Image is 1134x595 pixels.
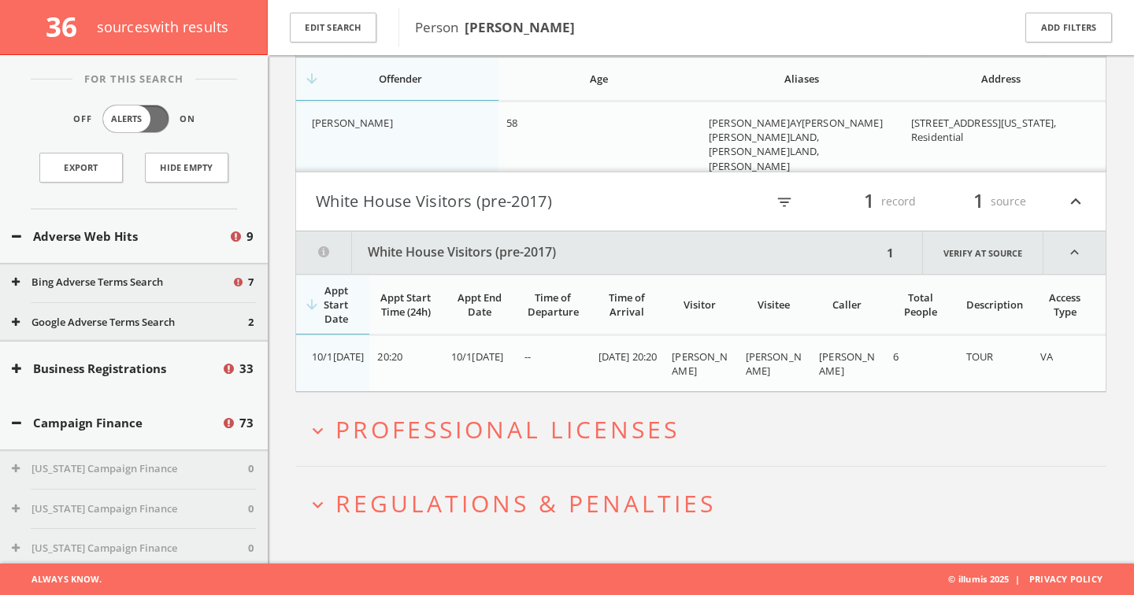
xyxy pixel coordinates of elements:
span: [PERSON_NAME] [672,349,728,378]
span: VA [1040,349,1053,364]
span: 20:20 [377,349,402,364]
span: 2 [248,315,254,331]
button: Google Adverse Terms Search [12,315,248,331]
span: 10/1[DATE] [451,349,503,364]
i: expand_less [1065,188,1086,215]
div: source [932,188,1026,215]
button: Hide Empty [145,153,228,183]
button: Add Filters [1025,13,1112,43]
span: 6 [893,349,899,364]
span: [PERSON_NAME]AY[PERSON_NAME][PERSON_NAME]LAND, [PERSON_NAME]LAND, [PERSON_NAME] [709,116,883,173]
span: 0 [248,541,254,556]
button: Edit Search [290,13,376,43]
span: Professional Licenses [335,413,680,445]
span: Regulations & Penalties [335,487,716,519]
button: expand_moreRegulations & Penalties [307,490,1106,516]
span: [PERSON_NAME] [819,349,875,378]
div: Access Type [1040,290,1090,319]
i: expand_more [307,420,328,442]
span: 73 [239,414,254,432]
a: Verify at source [922,231,1043,274]
div: grid [296,102,1106,172]
button: [US_STATE] Campaign Finance [12,541,248,556]
div: Address [911,72,1090,86]
i: expand_less [1043,231,1106,274]
div: Time of Arrival [598,290,654,319]
span: source s with results [97,17,229,36]
span: 58 [506,116,517,130]
button: Bing Adverse Terms Search [12,275,232,290]
button: expand_moreProfessional Licenses [307,416,1106,442]
span: 10/1[DATE] [312,349,364,364]
div: Visitor [672,297,728,312]
i: expand_more [307,494,328,516]
span: On [180,113,195,126]
div: Aliases [709,72,894,86]
span: 9 [246,227,254,246]
button: White House Visitors (pre-2017) [296,231,882,274]
button: Business Registrations [12,360,221,378]
a: Export [39,153,123,183]
div: Total People [893,290,949,319]
span: [PERSON_NAME] [312,116,393,130]
a: Privacy Policy [1029,573,1102,585]
span: 0 [248,461,254,477]
span: Always Know. [12,564,102,595]
i: filter_list [776,194,793,211]
i: arrow_downward [304,71,320,87]
span: 1 [966,187,991,215]
span: © illumis 2025 [948,564,1122,595]
button: Adverse Web Hits [12,227,228,246]
span: TOUR [966,349,994,364]
span: | [1009,573,1026,585]
div: record [821,188,916,215]
div: Appt Start Time (24h) [377,290,433,319]
div: Offender [312,72,489,86]
span: 7 [248,275,254,290]
span: For This Search [72,72,195,87]
div: 1 [882,231,899,274]
button: [US_STATE] Campaign Finance [12,501,248,517]
div: Visitee [746,297,802,312]
span: -- [524,349,531,364]
button: White House Visitors (pre-2017) [316,188,701,215]
span: [STREET_ADDRESS][US_STATE], Residential [911,116,1057,144]
div: Caller [819,297,875,312]
button: Campaign Finance [12,414,221,432]
span: 1 [857,187,881,215]
div: Time of Departure [524,290,580,319]
span: 0 [248,501,254,517]
i: arrow_downward [304,297,320,312]
span: 33 [239,360,254,378]
b: [PERSON_NAME] [465,18,575,36]
span: [PERSON_NAME] [746,349,802,378]
div: Appt End Date [451,290,507,319]
span: Off [73,113,92,126]
div: Appt Start Date [312,283,360,326]
div: grid [296,335,1106,391]
span: Person [415,18,575,36]
span: [DATE] 20:20 [598,349,658,364]
span: 36 [46,8,91,45]
button: [US_STATE] Campaign Finance [12,461,248,477]
div: Age [506,72,691,86]
div: Description [966,297,1022,312]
